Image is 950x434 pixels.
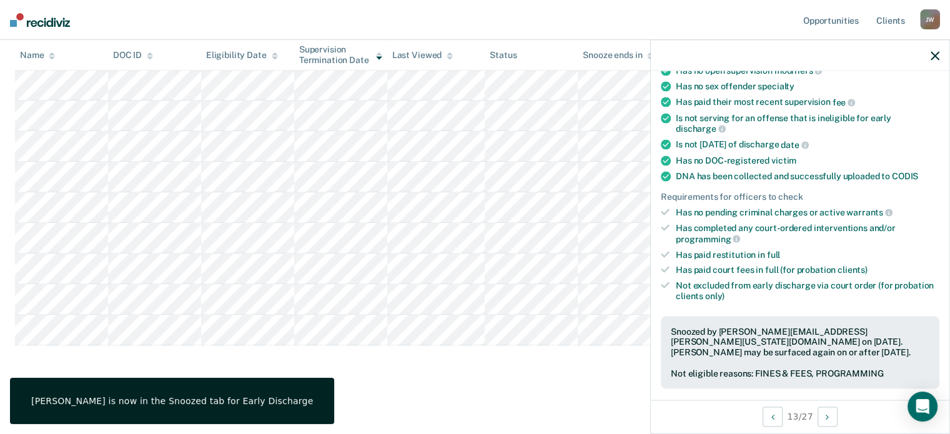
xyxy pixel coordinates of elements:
[676,249,939,260] div: Has paid restitution in
[892,170,918,180] span: CODIS
[651,400,949,433] div: 13 / 27
[676,139,939,150] div: Is not [DATE] of discharge
[818,407,838,427] button: Next Opportunity
[676,81,939,92] div: Has no sex offender
[774,66,823,76] span: modifiers
[676,97,939,108] div: Has paid their most recent supervision
[676,112,939,134] div: Is not serving for an offense that is ineligible for early
[676,124,726,134] span: discharge
[676,170,939,181] div: DNA has been collected and successfully uploaded to
[676,280,939,302] div: Not excluded from early discharge via court order (for probation clients
[676,265,939,275] div: Has paid court fees in full (for probation
[583,50,653,61] div: Snooze ends in
[676,155,939,165] div: Has no DOC-registered
[113,50,153,61] div: DOC ID
[846,207,893,217] span: warrants
[758,81,794,91] span: specialty
[671,326,929,357] div: Snoozed by [PERSON_NAME][EMAIL_ADDRESS][PERSON_NAME][US_STATE][DOMAIN_NAME] on [DATE]. [PERSON_NA...
[490,50,517,61] div: Status
[31,395,313,407] div: [PERSON_NAME] is now in the Snoozed tab for Early Discharge
[833,97,855,107] span: fee
[763,407,783,427] button: Previous Opportunity
[392,50,453,61] div: Last Viewed
[771,155,796,165] span: victim
[920,9,940,29] div: J W
[705,290,725,300] span: only)
[838,265,868,275] span: clients)
[10,13,70,27] img: Recidiviz
[676,223,939,244] div: Has completed any court-ordered interventions and/or
[671,368,929,378] div: Not eligible reasons: FINES & FEES, PROGRAMMING
[676,234,740,244] span: programming
[299,44,382,66] div: Supervision Termination Date
[676,207,939,218] div: Has no pending criminal charges or active
[661,191,939,202] div: Requirements for officers to check
[767,249,780,259] span: full
[781,139,808,149] span: date
[908,392,938,422] div: Open Intercom Messenger
[20,50,55,61] div: Name
[206,50,278,61] div: Eligibility Date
